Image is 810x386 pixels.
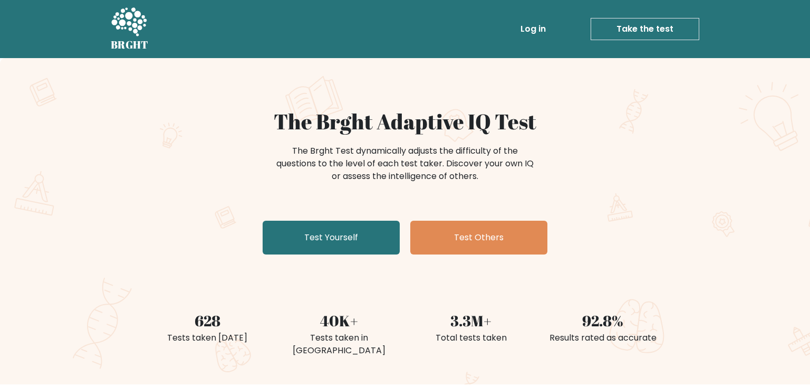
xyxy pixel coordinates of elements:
[543,309,662,332] div: 92.8%
[263,221,400,255] a: Test Yourself
[410,221,547,255] a: Test Others
[148,109,662,134] h1: The Brght Adaptive IQ Test
[111,39,149,51] h5: BRGHT
[111,4,149,54] a: BRGHT
[411,332,531,344] div: Total tests taken
[148,332,267,344] div: Tests taken [DATE]
[591,18,699,40] a: Take the test
[148,309,267,332] div: 628
[543,332,662,344] div: Results rated as accurate
[279,332,399,357] div: Tests taken in [GEOGRAPHIC_DATA]
[279,309,399,332] div: 40K+
[273,145,537,183] div: The Brght Test dynamically adjusts the difficulty of the questions to the level of each test take...
[411,309,531,332] div: 3.3M+
[516,18,550,40] a: Log in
